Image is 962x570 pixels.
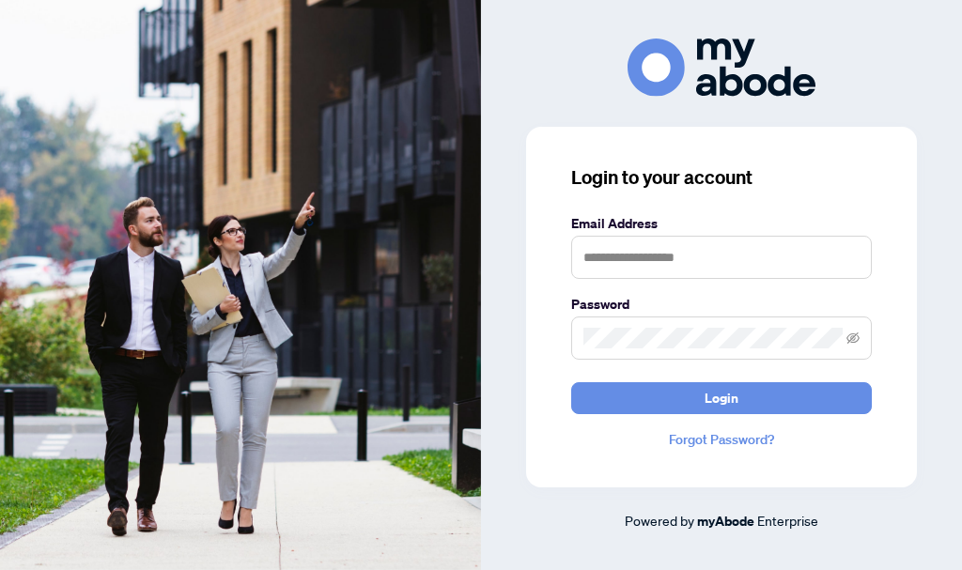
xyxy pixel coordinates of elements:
[757,512,818,529] span: Enterprise
[571,294,872,315] label: Password
[846,331,860,345] span: eye-invisible
[571,213,872,234] label: Email Address
[571,382,872,414] button: Login
[571,164,872,191] h3: Login to your account
[705,383,738,413] span: Login
[625,512,694,529] span: Powered by
[571,429,872,450] a: Forgot Password?
[697,511,754,531] a: myAbode
[628,39,815,96] img: ma-logo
